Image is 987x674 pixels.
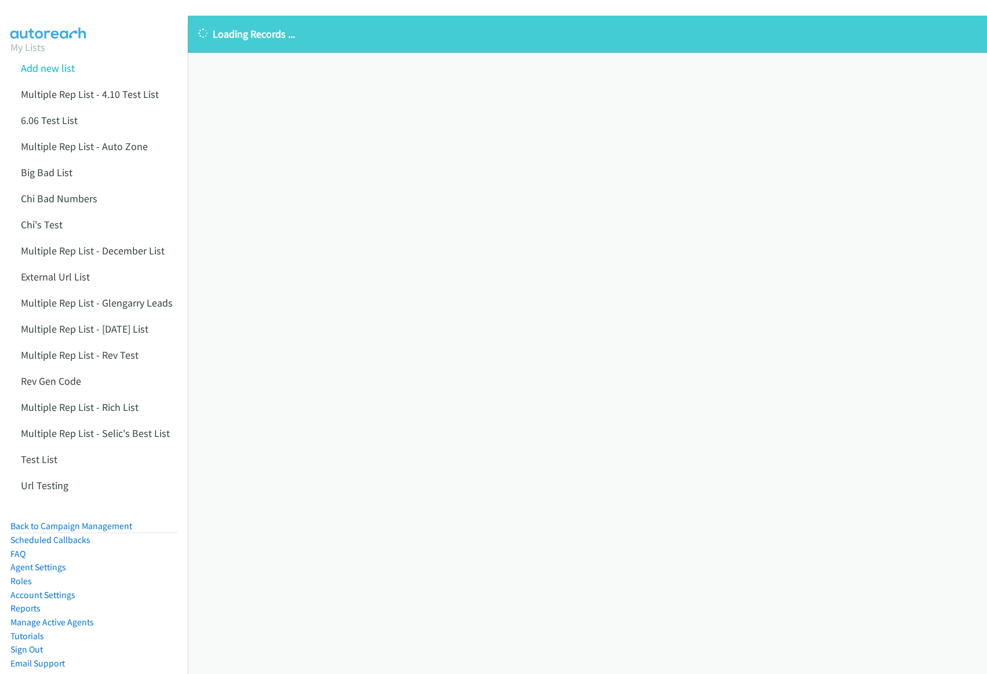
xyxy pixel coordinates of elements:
a: Big Bad List [21,166,72,179]
a: Multiple Rep List - 4.10 Test List [21,88,159,101]
p: Loading Records ... [198,26,977,42]
a: Url Testing [21,479,68,492]
a: Agent Settings [10,562,66,573]
a: Tutorials [10,631,44,642]
a: Reports [10,603,41,614]
a: Email Support [10,658,65,669]
a: Chi's Test [21,218,63,231]
a: 6.06 Test List [21,114,78,127]
a: Multiple Rep List - Glengarry Leads [21,296,173,309]
a: Multiple Rep List - Rev Test [21,348,139,362]
a: Multiple Rep List - Rich List [21,400,139,414]
a: Roles [10,575,32,586]
a: My Lists [10,41,45,54]
a: Add new list [21,61,75,75]
a: Multiple Rep List - [DATE] List [21,322,148,336]
a: Chi Bad Numbers [21,192,97,205]
a: Back to Campaign Management [10,520,132,531]
a: Scheduled Callbacks [10,534,90,545]
a: FAQ [10,548,26,559]
a: Multiple Rep List - Auto Zone [21,140,148,153]
a: Account Settings [10,589,75,600]
a: External Url List [21,270,90,283]
a: Sign Out [10,644,43,655]
a: Rev Gen Code [21,374,81,388]
a: Manage Active Agents [10,617,94,628]
a: Test List [21,453,57,466]
a: Multiple Rep List - Selic's Best List [21,427,170,440]
a: Multiple Rep List - December List [21,244,165,257]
